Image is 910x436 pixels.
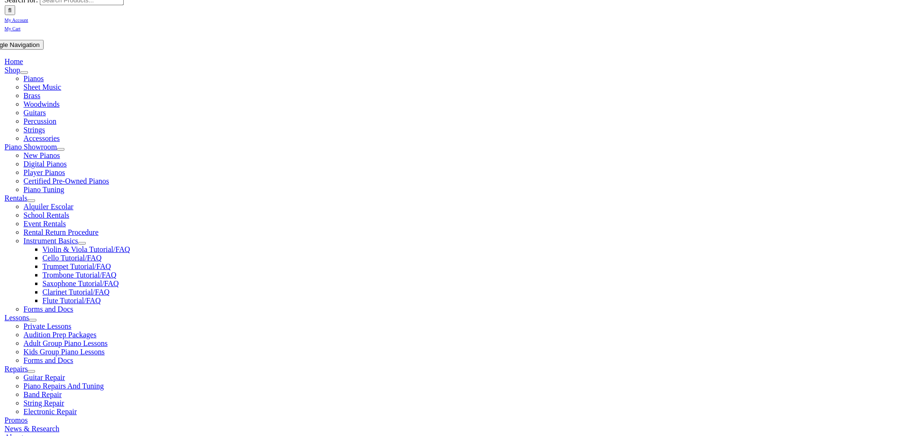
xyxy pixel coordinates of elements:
[5,24,21,32] a: My Cart
[24,331,97,339] a: Audition Prep Packages
[27,199,35,202] button: Open submenu of Rentals
[5,194,27,202] a: Rentals
[24,100,60,108] a: Woodwinds
[29,319,36,322] button: Open submenu of Lessons
[24,83,62,91] a: Sheet Music
[24,356,73,364] a: Forms and Docs
[24,92,41,100] a: Brass
[43,271,117,279] a: Trombone Tutorial/FAQ
[24,373,65,381] a: Guitar Repair
[43,245,130,253] a: Violin & Viola Tutorial/FAQ
[5,5,16,15] input: Search
[24,109,46,117] a: Guitars
[24,74,44,83] a: Pianos
[24,151,60,159] a: New Pianos
[5,416,28,424] a: Promos
[24,177,109,185] a: Certified Pre-Owned Pianos
[5,66,20,74] a: Shop
[24,220,66,228] a: Event Rentals
[24,134,60,142] a: Accessories
[5,26,21,31] span: My Cart
[24,126,45,134] a: Strings
[24,348,105,356] a: Kids Group Piano Lessons
[24,305,73,313] a: Forms and Docs
[43,279,119,288] a: Saxophone Tutorial/FAQ
[43,288,110,296] a: Clarinet Tutorial/FAQ
[5,15,28,23] a: My Account
[78,242,86,245] button: Open submenu of Instrument Basics
[43,262,111,270] a: Trumpet Tutorial/FAQ
[57,148,64,151] button: Open submenu of Piano Showroom
[24,237,78,245] a: Instrument Basics
[24,186,64,194] a: Piano Tuning
[24,399,64,407] a: String Repair
[5,143,57,151] a: Piano Showroom
[5,57,23,65] a: Home
[43,254,102,262] a: Cello Tutorial/FAQ
[5,314,29,322] a: Lessons
[24,160,67,168] a: Digital Pianos
[24,117,56,125] a: Percussion
[20,71,28,74] button: Open submenu of Shop
[24,408,77,416] a: Electronic Repair
[5,365,28,373] a: Repairs
[24,211,69,219] a: School Rentals
[43,297,101,305] a: Flute Tutorial/FAQ
[24,390,62,399] a: Band Repair
[24,168,65,176] a: Player Pianos
[24,339,108,347] a: Adult Group Piano Lessons
[5,425,60,433] a: News & Research
[5,18,28,23] span: My Account
[24,322,72,330] a: Private Lessons
[24,228,99,236] a: Rental Return Procedure
[27,370,35,373] button: Open submenu of Repairs
[24,203,73,211] a: Alquiler Escolar
[24,382,104,390] a: Piano Repairs And Tuning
